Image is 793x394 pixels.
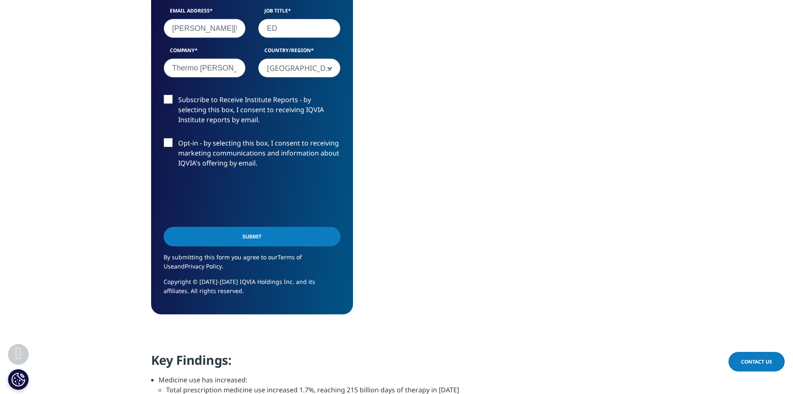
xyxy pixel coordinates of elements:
p: By submitting this form you agree to our and . [164,253,341,277]
label: Subscribe to Receive Institute Reports - by selecting this box, I consent to receiving IQVIA Inst... [164,95,341,129]
label: Opt-in - by selecting this box, I consent to receiving marketing communications and information a... [164,138,341,173]
label: Company [164,47,246,58]
span: United States [258,58,341,78]
a: Privacy Policy [185,262,222,270]
label: Job Title [258,7,341,19]
button: Cookies Settings [8,369,29,390]
p: Copyright © [DATE]-[DATE] IQVIA Holdings Inc. and its affiliates. All rights reserved. [164,277,341,302]
h4: Key Findings: [151,352,642,375]
iframe: reCAPTCHA [164,181,290,214]
span: United States [259,59,340,78]
label: Country/Region [258,47,341,58]
span: Contact Us [741,358,772,365]
label: Email Address [164,7,246,19]
input: Submit [164,227,341,246]
a: Contact Us [728,352,785,371]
